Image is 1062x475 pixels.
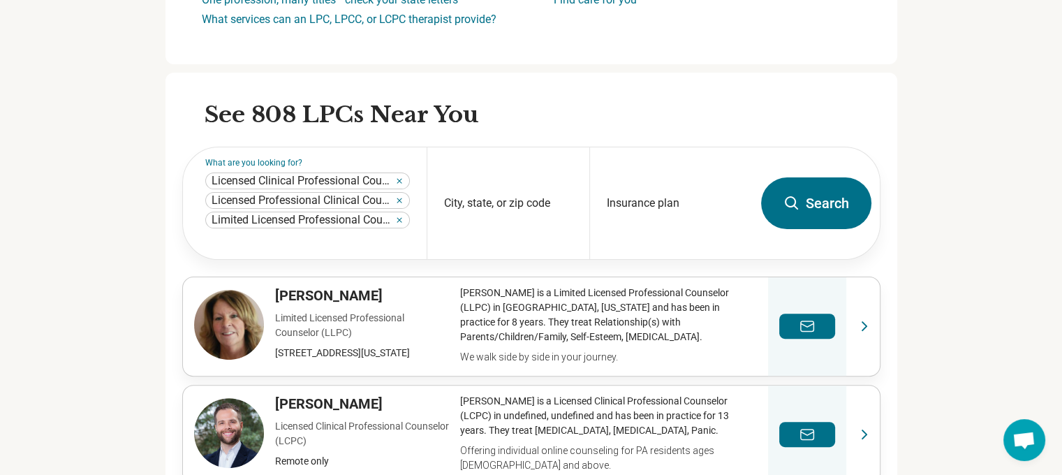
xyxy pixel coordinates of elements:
div: Limited Licensed Professional Counselor (LLPC) [205,212,411,228]
a: What services can an LPC, LPCC, or LCPC therapist provide? [202,13,496,26]
button: Licensed Professional Clinical Counselor (LPCC) [395,196,404,205]
div: Open chat [1003,419,1045,461]
button: Limited Licensed Professional Counselor (LLPC) [395,216,404,224]
div: Licensed Clinical Professional Counselor (LCPC) [205,173,411,189]
button: Send a message [779,422,835,447]
h2: See 808 LPCs Near You [205,101,880,130]
span: Limited Licensed Professional Counselor (LLPC) [212,213,393,227]
span: Licensed Professional Clinical Counselor (LPCC) [212,193,393,207]
button: Send a message [779,314,835,339]
button: Licensed Clinical Professional Counselor (LCPC) [395,177,404,185]
button: Search [761,177,871,229]
label: What are you looking for? [205,159,411,167]
div: Licensed Professional Clinical Counselor (LPCC) [205,192,411,209]
span: Licensed Clinical Professional Counselor (LCPC) [212,174,393,188]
